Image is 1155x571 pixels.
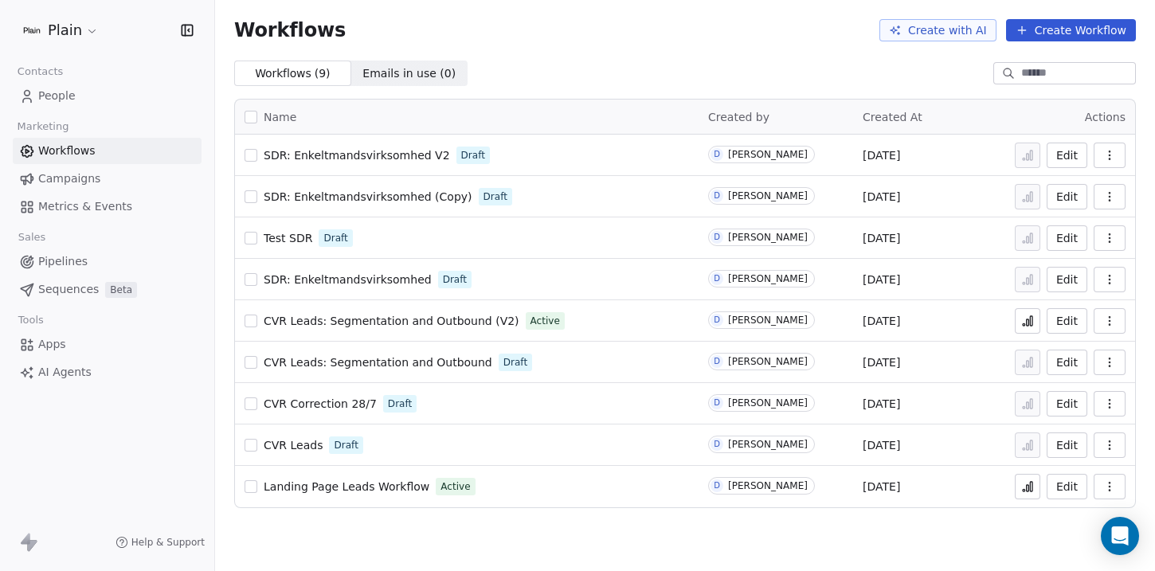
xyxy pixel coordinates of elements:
span: AI Agents [38,364,92,381]
span: [DATE] [863,354,900,370]
div: [PERSON_NAME] [728,480,808,491]
a: SDR: Enkeltmandsvirksomhed (Copy) [264,189,472,205]
span: [DATE] [863,313,900,329]
span: CVR Leads [264,439,323,452]
button: Edit [1047,308,1087,334]
div: [PERSON_NAME] [728,356,808,367]
span: Contacts [10,60,70,84]
a: CVR Leads: Segmentation and Outbound (V2) [264,313,519,329]
span: [DATE] [863,396,900,412]
span: Draft [503,355,527,370]
span: [DATE] [863,147,900,163]
a: Help & Support [115,536,205,549]
a: Metrics & Events [13,194,202,220]
span: Metrics & Events [38,198,132,215]
div: D [714,148,720,161]
button: Edit [1047,143,1087,168]
button: Edit [1047,474,1087,499]
span: Draft [484,190,507,204]
span: Sales [11,225,53,249]
span: Draft [334,438,358,452]
a: Campaigns [13,166,202,192]
span: CVR Leads: Segmentation and Outbound [264,356,492,369]
span: [DATE] [863,272,900,287]
div: [PERSON_NAME] [728,190,808,201]
div: D [714,272,720,285]
div: D [714,314,720,327]
a: Apps [13,331,202,358]
span: Created by [708,111,769,123]
div: D [714,231,720,244]
span: Created At [863,111,922,123]
span: Landing Page Leads Workflow [264,480,429,493]
img: Plain-Logo-Tile.png [22,21,41,40]
span: Marketing [10,115,76,139]
span: [DATE] [863,230,900,246]
span: Test SDR [264,232,312,244]
span: Pipelines [38,253,88,270]
div: [PERSON_NAME] [728,232,808,243]
span: Emails in use ( 0 ) [362,65,456,82]
a: AI Agents [13,359,202,385]
span: SDR: Enkeltmandsvirksomhed [264,273,432,286]
a: CVR Correction 28/7 [264,396,377,412]
span: Beta [105,282,137,298]
a: People [13,83,202,109]
span: Draft [443,272,467,287]
span: Campaigns [38,170,100,187]
button: Create with AI [879,19,996,41]
button: Edit [1047,225,1087,251]
button: Plain [19,17,102,44]
span: SDR: Enkeltmandsvirksomhed V2 [264,149,450,162]
button: Edit [1047,391,1087,417]
span: Apps [38,336,66,353]
span: Tools [11,308,50,332]
button: Edit [1047,184,1087,209]
a: CVR Leads [264,437,323,453]
div: Open Intercom Messenger [1101,517,1139,555]
span: Help & Support [131,536,205,549]
div: D [714,355,720,368]
span: [DATE] [863,479,900,495]
span: Workflows [234,19,346,41]
div: D [714,397,720,409]
a: Test SDR [264,230,312,246]
span: SDR: Enkeltmandsvirksomhed (Copy) [264,190,472,203]
span: Draft [323,231,347,245]
span: Actions [1085,111,1126,123]
span: Draft [388,397,412,411]
a: Pipelines [13,248,202,275]
div: [PERSON_NAME] [728,397,808,409]
span: Workflows [38,143,96,159]
span: Plain [48,20,82,41]
a: SequencesBeta [13,276,202,303]
a: Landing Page Leads Workflow [264,479,429,495]
span: Sequences [38,281,99,298]
div: D [714,479,720,492]
span: Name [264,109,296,126]
span: [DATE] [863,437,900,453]
span: Active [440,479,470,494]
div: [PERSON_NAME] [728,149,808,160]
div: [PERSON_NAME] [728,439,808,450]
span: Active [531,314,560,328]
span: Draft [461,148,485,162]
button: Edit [1047,267,1087,292]
div: [PERSON_NAME] [728,315,808,326]
div: [PERSON_NAME] [728,273,808,284]
span: CVR Leads: Segmentation and Outbound (V2) [264,315,519,327]
a: SDR: Enkeltmandsvirksomhed [264,272,432,287]
a: SDR: Enkeltmandsvirksomhed V2 [264,147,450,163]
span: CVR Correction 28/7 [264,397,377,410]
button: Edit [1047,350,1087,375]
button: Edit [1047,432,1087,458]
a: Workflows [13,138,202,164]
